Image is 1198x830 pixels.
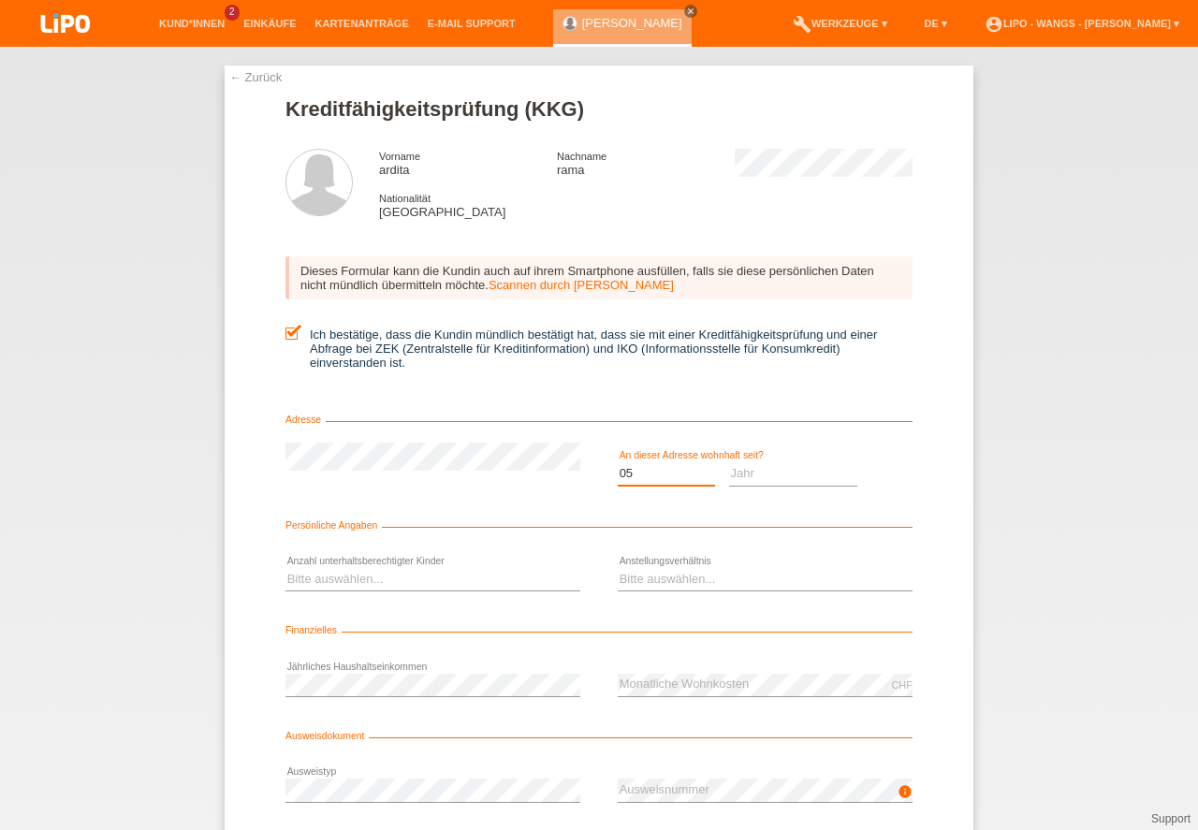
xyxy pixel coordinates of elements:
span: Finanzielles [285,625,342,635]
div: CHF [891,679,913,691]
span: Vorname [379,151,420,162]
i: close [686,7,695,16]
a: E-Mail Support [418,18,525,29]
a: LIPO pay [19,38,112,52]
div: [GEOGRAPHIC_DATA] [379,191,557,219]
i: account_circle [985,15,1003,34]
div: Dieses Formular kann die Kundin auch auf ihrem Smartphone ausfüllen, falls sie diese persönlichen... [285,256,913,299]
a: DE ▾ [915,18,957,29]
a: account_circleLIPO - Wangs - [PERSON_NAME] ▾ [975,18,1189,29]
a: buildWerkzeuge ▾ [783,18,897,29]
a: info [898,790,913,801]
a: Kund*innen [150,18,234,29]
label: Ich bestätige, dass die Kundin mündlich bestätigt hat, dass sie mit einer Kreditfähigkeitsprüfung... [285,328,913,370]
i: build [793,15,811,34]
span: Ausweisdokument [285,731,369,741]
span: Persönliche Angaben [285,520,382,531]
h1: Kreditfähigkeitsprüfung (KKG) [285,97,913,121]
a: Support [1151,812,1191,825]
a: [PERSON_NAME] [582,16,682,30]
span: Adresse [285,415,326,425]
div: rama [557,149,735,177]
span: 2 [225,5,240,21]
a: ← Zurück [229,70,282,84]
a: Kartenanträge [306,18,418,29]
a: Scannen durch [PERSON_NAME] [489,278,674,292]
span: Nationalität [379,193,431,204]
a: close [684,5,697,18]
div: ardita [379,149,557,177]
i: info [898,784,913,799]
span: Nachname [557,151,606,162]
a: Einkäufe [234,18,305,29]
